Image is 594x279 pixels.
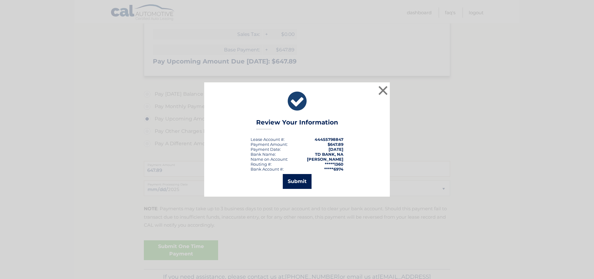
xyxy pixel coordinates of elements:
[251,142,288,147] div: Payment Amount:
[251,152,276,157] div: Bank Name:
[251,167,284,172] div: Bank Account #:
[251,157,288,162] div: Name on Account:
[315,137,343,142] strong: 44455798847
[251,147,280,152] span: Payment Date
[251,147,281,152] div: :
[328,142,343,147] span: $647.89
[315,152,343,157] strong: TD BANK, NA
[283,174,312,189] button: Submit
[307,157,343,162] strong: [PERSON_NAME]
[256,119,338,129] h3: Review Your Information
[377,84,389,97] button: ×
[329,147,343,152] span: [DATE]
[251,137,285,142] div: Lease Account #:
[251,162,272,167] div: Routing #:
